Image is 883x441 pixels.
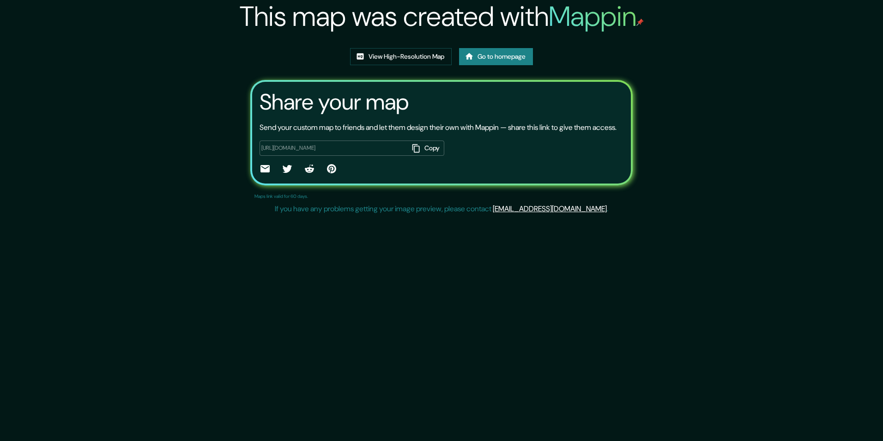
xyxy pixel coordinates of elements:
a: [EMAIL_ADDRESS][DOMAIN_NAME] [493,204,607,214]
p: If you have any problems getting your image preview, please contact . [275,203,608,214]
button: Copy [408,141,444,156]
p: Send your custom map to friends and let them design their own with Mappin — share this link to gi... [260,122,617,133]
h3: Share your map [260,89,409,115]
img: mappin-pin [636,18,644,26]
a: View High-Resolution Map [350,48,452,65]
p: Maps link valid for 60 days. [254,193,308,200]
a: Go to homepage [459,48,533,65]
